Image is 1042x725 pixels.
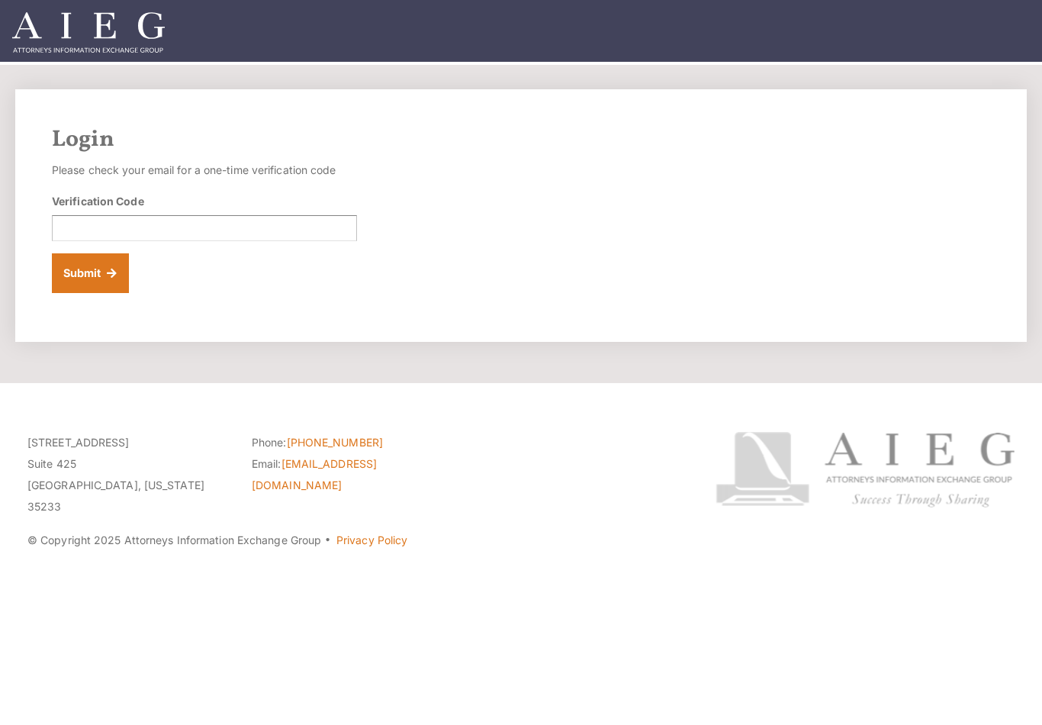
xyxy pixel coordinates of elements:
[324,540,331,547] span: ·
[287,436,383,449] a: [PHONE_NUMBER]
[27,432,229,517] p: [STREET_ADDRESS] Suite 425 [GEOGRAPHIC_DATA], [US_STATE] 35233
[52,193,144,209] label: Verification Code
[27,530,677,551] p: © Copyright 2025 Attorneys Information Exchange Group
[252,432,453,453] li: Phone:
[12,12,165,53] img: Attorneys Information Exchange Group
[52,126,990,153] h2: Login
[52,253,129,293] button: Submit
[336,533,407,546] a: Privacy Policy
[252,457,377,491] a: [EMAIL_ADDRESS][DOMAIN_NAME]
[716,432,1015,507] img: Attorneys Information Exchange Group logo
[52,159,357,181] p: Please check your email for a one-time verification code
[252,453,453,496] li: Email:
